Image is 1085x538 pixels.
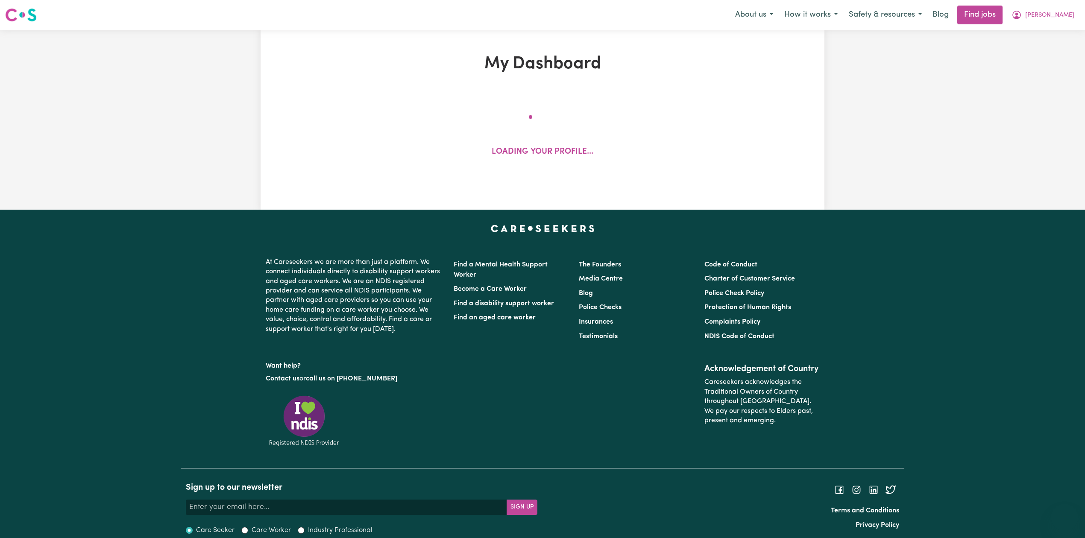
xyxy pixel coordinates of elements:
label: Industry Professional [308,525,372,535]
img: Careseekers logo [5,7,37,23]
a: Find a disability support worker [454,300,554,307]
a: Blog [927,6,954,24]
button: My Account [1006,6,1080,24]
label: Care Seeker [196,525,235,535]
a: Find jobs [957,6,1003,24]
a: Blog [579,290,593,297]
button: Subscribe [507,500,537,515]
label: Care Worker [252,525,291,535]
p: Loading your profile... [492,146,593,158]
iframe: Button to launch messaging window [1051,504,1078,531]
h1: My Dashboard [360,54,725,74]
p: or [266,371,443,387]
a: call us on [PHONE_NUMBER] [306,375,397,382]
a: The Founders [579,261,621,268]
p: At Careseekers we are more than just a platform. We connect individuals directly to disability su... [266,254,443,337]
a: Media Centre [579,275,623,282]
a: NDIS Code of Conduct [704,333,774,340]
a: Charter of Customer Service [704,275,795,282]
a: Privacy Policy [856,522,899,529]
a: Police Checks [579,304,622,311]
p: Careseekers acknowledges the Traditional Owners of Country throughout [GEOGRAPHIC_DATA]. We pay o... [704,374,819,429]
button: How it works [779,6,843,24]
a: Follow Careseekers on LinkedIn [868,486,879,493]
h2: Acknowledgement of Country [704,364,819,374]
a: Complaints Policy [704,319,760,325]
a: Follow Careseekers on Facebook [834,486,845,493]
a: Find an aged care worker [454,314,536,321]
a: Testimonials [579,333,618,340]
button: About us [730,6,779,24]
h2: Sign up to our newsletter [186,482,537,493]
a: Police Check Policy [704,290,764,297]
a: Protection of Human Rights [704,304,791,311]
a: Contact us [266,375,299,382]
a: Code of Conduct [704,261,757,268]
img: Registered NDIS provider [266,394,343,447]
a: Become a Care Worker [454,286,527,292]
a: Follow Careseekers on Instagram [851,486,862,493]
span: [PERSON_NAME] [1025,11,1074,20]
a: Follow Careseekers on Twitter [886,486,896,493]
input: Enter your email here... [186,500,507,515]
a: Terms and Conditions [831,507,899,514]
a: Careseekers logo [5,5,37,25]
a: Careseekers home page [491,225,595,232]
p: Want help? [266,358,443,371]
a: Insurances [579,319,613,325]
button: Safety & resources [843,6,927,24]
a: Find a Mental Health Support Worker [454,261,548,278]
